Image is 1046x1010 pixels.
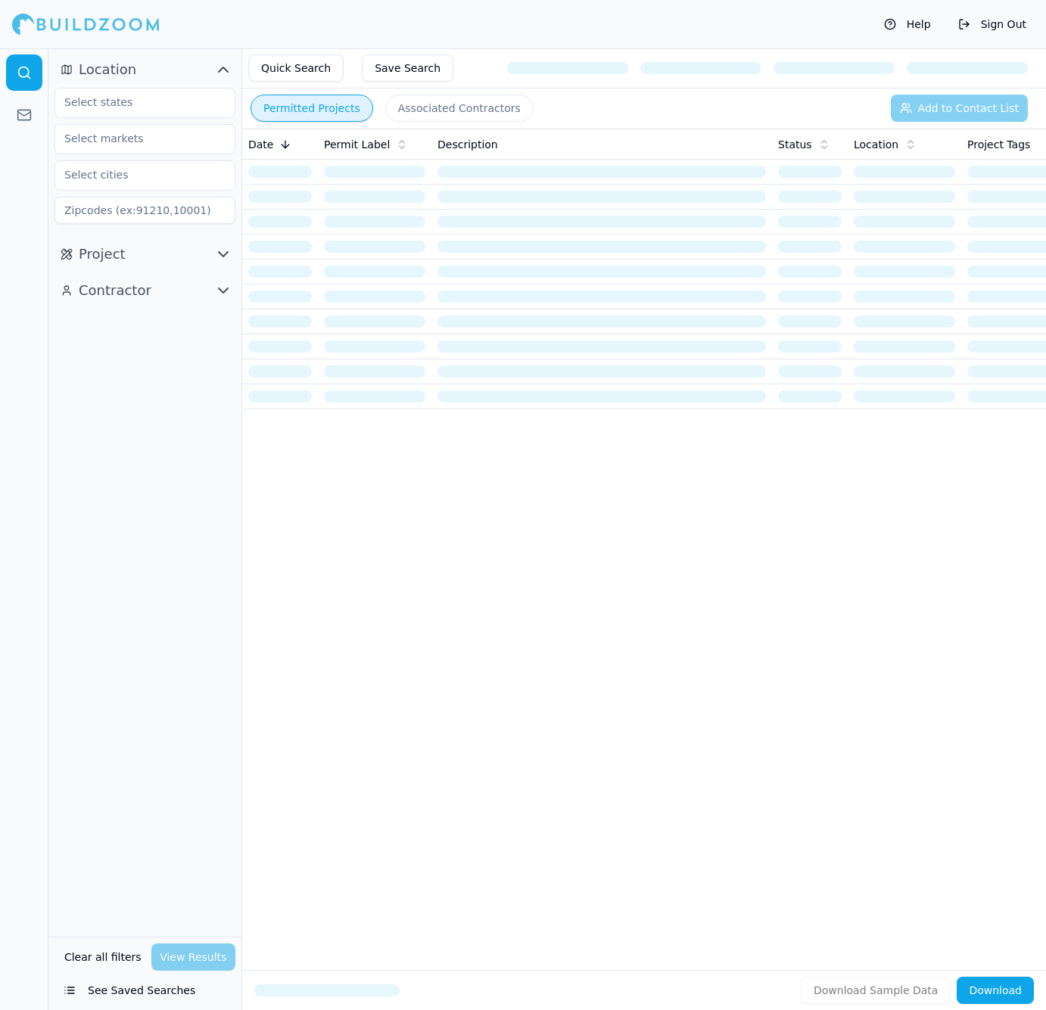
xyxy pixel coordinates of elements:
[54,242,235,266] button: Project
[778,137,812,152] span: Status
[79,280,151,301] span: Contractor
[55,125,216,152] input: Select markets
[55,161,216,188] input: Select cities
[876,12,939,36] button: Help
[385,95,534,122] button: Associated Contractors
[61,943,145,971] button: Clear all filters
[54,977,235,1004] button: See Saved Searches
[854,137,898,152] span: Location
[967,137,1030,152] span: Project Tags
[248,54,344,82] button: Quick Search
[54,278,235,303] button: Contractor
[362,54,453,82] button: Save Search
[951,12,1034,36] button: Sign Out
[79,59,136,80] span: Location
[54,197,235,224] input: Zipcodes (ex:91210,10001)
[55,89,216,116] input: Select states
[324,137,390,152] span: Permit Label
[248,137,273,152] span: Date
[54,57,235,82] button: Location
[251,95,373,122] button: Permitted Projects
[957,977,1034,1004] button: Download
[79,244,126,265] span: Project
[437,137,498,152] span: Description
